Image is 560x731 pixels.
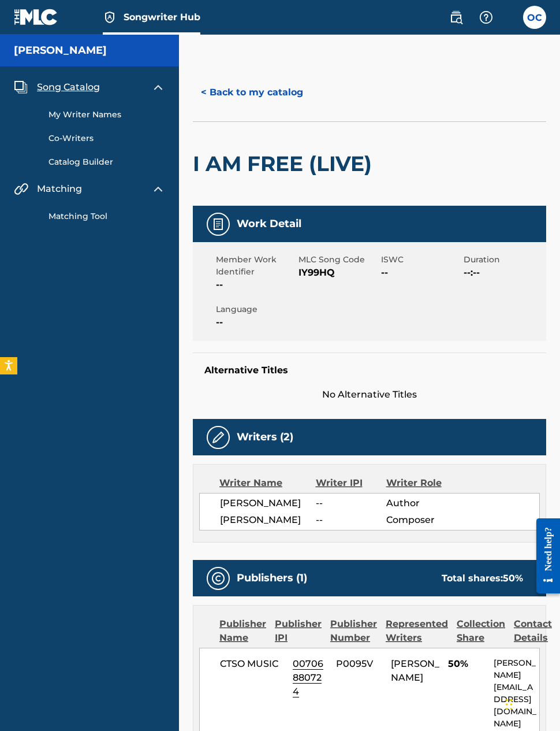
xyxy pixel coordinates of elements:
[316,496,386,510] span: --
[216,316,296,329] span: --
[298,254,378,266] span: MLC Song Code
[442,572,523,585] div: Total shares:
[216,278,296,292] span: --
[37,80,100,94] span: Song Catalog
[193,151,378,177] h2: I AM FREE (LIVE)
[14,80,100,94] a: Song CatalogSong Catalog
[103,10,117,24] img: Top Rightsholder
[316,513,386,527] span: --
[216,303,296,316] span: Language
[237,217,301,231] h5: Work Detail
[479,10,493,24] img: help
[204,365,535,376] h5: Alternative Titles
[14,80,28,94] img: Song Catalog
[381,266,461,280] span: --
[523,6,546,29] div: User Menu
[330,617,377,645] div: Publisher Number
[386,513,450,527] span: Composer
[14,182,28,196] img: Matching
[494,681,539,730] p: [EMAIL_ADDRESS][DOMAIN_NAME]
[193,78,311,107] button: < Back to my catalog
[298,266,378,280] span: IY99HQ
[464,266,543,280] span: --:--
[219,476,316,490] div: Writer Name
[220,657,284,671] span: CTSO MUSIC
[386,617,448,645] div: Represented Writers
[448,657,484,671] span: 50%
[151,182,165,196] img: expand
[124,10,200,24] span: Songwriter Hub
[37,182,82,196] span: Matching
[457,617,505,645] div: Collection Share
[237,431,293,444] h5: Writers (2)
[514,617,552,645] div: Contact Details
[14,9,58,25] img: MLC Logo
[193,388,546,402] span: No Alternative Titles
[216,254,296,278] span: Member Work Identifier
[475,6,498,29] div: Help
[464,254,543,266] span: Duration
[211,572,225,585] img: Publishers
[48,132,165,144] a: Co-Writers
[494,657,539,681] p: [PERSON_NAME]
[219,617,266,645] div: Publisher Name
[386,496,450,510] span: Author
[505,12,516,23] div: Notifications
[502,676,560,731] iframe: Chat Widget
[445,6,468,29] a: Public Search
[211,217,225,231] img: Work Detail
[211,431,225,444] img: Writers
[528,509,560,604] iframe: Resource Center
[391,658,439,683] span: [PERSON_NAME]
[449,10,463,24] img: search
[220,513,316,527] span: [PERSON_NAME]
[220,496,316,510] span: [PERSON_NAME]
[48,210,165,222] a: Matching Tool
[48,156,165,168] a: Catalog Builder
[48,109,165,121] a: My Writer Names
[237,572,307,585] h5: Publishers (1)
[275,617,322,645] div: Publisher IPI
[14,44,107,57] h5: Oreoluwa Clarke
[381,254,461,266] span: ISWC
[506,687,513,722] div: Drag
[336,657,382,671] span: P0095V
[151,80,165,94] img: expand
[316,476,386,490] div: Writer IPI
[386,476,450,490] div: Writer Role
[503,573,523,584] span: 50 %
